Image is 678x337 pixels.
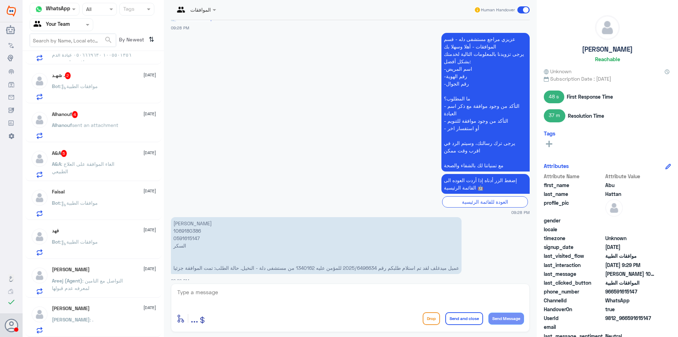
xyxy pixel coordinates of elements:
[52,200,60,206] span: Bot
[481,7,515,13] span: Human Handover
[544,288,604,295] span: phone_number
[605,199,623,217] img: defaultAdmin.png
[605,314,656,322] span: 9812_966591615147
[31,72,48,90] img: defaultAdmin.png
[31,267,48,284] img: defaultAdmin.png
[544,75,671,82] span: Subscription Date : [DATE]
[441,174,530,194] p: 30/8/2025, 9:28 PM
[171,278,189,283] span: 09:29 PM
[191,310,198,326] button: ...
[445,312,483,325] button: Send and close
[52,267,90,273] h5: Mohammed Abdulrahman
[7,298,16,306] i: check
[511,209,530,215] span: 09:28 PM
[72,122,118,128] span: sent an attachment
[544,279,604,286] span: last_clicked_button
[104,36,113,44] span: search
[72,111,78,118] span: 4
[595,56,620,62] h6: Reachable
[488,313,524,325] button: Send Message
[31,228,48,245] img: defaultAdmin.png
[52,278,82,284] span: Areej (Agent)
[7,5,16,17] img: Widebot Logo
[60,200,98,206] span: : موافقات الطبية
[544,109,565,122] span: 37 m
[544,261,604,269] span: last_interaction
[544,181,604,189] span: first_name
[605,252,656,260] span: موافقات الطبية
[171,217,462,274] p: 30/8/2025, 9:29 PM
[143,72,156,78] span: [DATE]
[143,304,156,311] span: [DATE]
[61,150,67,157] span: 5
[544,130,555,136] h6: Tags
[52,122,72,128] span: Alhanouf
[52,278,123,291] span: : التواصل مع التامين لمعرفه عدم قبولها
[52,150,67,157] h5: A&A
[544,199,604,215] span: profile_pic
[52,189,65,195] h5: Faisal
[143,188,156,194] span: [DATE]
[544,68,571,75] span: Unknown
[544,91,564,103] span: 48 s
[143,266,156,272] span: [DATE]
[191,312,198,325] span: ...
[605,323,656,331] span: null
[52,44,131,65] span: : واسمه [PERSON_NAME] ١٠٠٥٥٠١٣٥٦ ٠٥٠٦٦٦٩٦٣٠ عيادة الدم موافقه على مختبر
[30,34,116,47] input: Search by Name, Local etc…
[605,270,656,278] span: محمد الغامدي 1069180386 0591615147 السكر عميل ميدغلف لقد تم استلام طلبكم رقم 2025/6496634 للمؤمن ...
[52,161,61,167] span: A&A
[116,34,146,48] span: By Newest
[52,239,60,245] span: Bot
[441,33,530,172] p: 30/8/2025, 9:28 PM
[544,297,604,304] span: ChannelId
[52,72,71,79] h5: شهـد .
[122,5,135,14] div: Tags
[5,319,18,332] button: Avatar
[31,150,48,168] img: defaultAdmin.png
[544,270,604,278] span: last_message
[582,45,633,53] h5: [PERSON_NAME]
[605,226,656,233] span: null
[544,163,569,169] h6: Attributes
[60,239,98,245] span: : موافقات الطبية
[52,83,60,89] span: Bot
[605,217,656,224] span: null
[52,111,78,118] h5: Alhanouf
[605,190,656,198] span: Hattan
[31,189,48,207] img: defaultAdmin.png
[60,83,98,89] span: : موافقات الطبية
[605,234,656,242] span: Unknown
[34,4,44,14] img: whatsapp.png
[544,173,604,180] span: Attribute Name
[544,314,604,322] span: UserId
[104,34,113,46] button: search
[567,93,613,100] span: First Response Time
[34,19,44,30] img: yourTeam.svg
[52,306,90,312] h5: Sara Alghannam
[65,72,71,79] span: 2
[544,226,604,233] span: locale
[595,16,619,40] img: defaultAdmin.png
[171,25,189,30] span: 09:28 PM
[31,111,48,129] img: defaultAdmin.png
[143,111,156,117] span: [DATE]
[605,243,656,251] span: 2025-07-09T16:03:08.419Z
[423,312,440,325] button: Drop
[90,316,93,323] span: : .
[605,261,656,269] span: 2025-08-30T18:29:42.357Z
[544,252,604,260] span: last_visited_flow
[149,34,154,45] i: ⇅
[605,181,656,189] span: Abu
[544,190,604,198] span: last_name
[605,306,656,313] span: true
[605,297,656,304] span: 2
[442,196,528,207] div: العودة للقائمة الرئيسية
[544,217,604,224] span: gender
[544,243,604,251] span: signup_date
[544,234,604,242] span: timezone
[52,161,114,174] span: : الغاء الموافقة على العلاج الطبيعي
[544,306,604,313] span: HandoverOn
[52,228,59,234] h5: فهد
[143,150,156,156] span: [DATE]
